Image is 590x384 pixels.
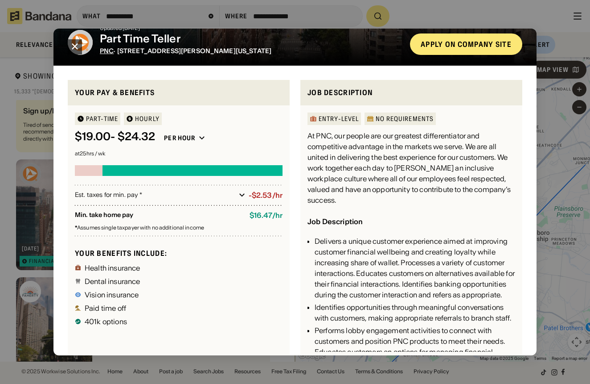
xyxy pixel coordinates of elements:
div: Health insurance [85,264,140,271]
div: Identifies opportunities through meaningful conversations with customers, making appropriate refe... [315,302,515,323]
div: Est. taxes for min. pay * [75,191,235,200]
div: HOURLY [135,116,160,122]
div: Job Description [307,87,515,98]
div: Your benefits include: [75,249,283,258]
div: -$2.53/hr [249,191,283,200]
div: Job Description [307,217,363,226]
div: Part Time Teller [100,33,403,46]
div: at 25 hrs / wk [75,151,283,156]
img: PNC logo [68,30,93,55]
div: Delivers a unique customer experience aimed at improving customer financial wellbeing and creatin... [315,236,515,300]
div: Min. take home pay [75,211,242,220]
div: Assumes single taxpayer with no additional income [75,225,283,230]
div: $ 19.00 - $24.32 [75,130,155,143]
span: PNC [100,47,114,55]
div: Apply on company site [421,41,512,48]
div: Your pay & benefits [75,87,283,98]
div: Updated [DATE] [100,25,403,31]
div: 401k options [85,318,127,325]
div: Part-time [86,116,118,122]
div: No Requirements [376,116,434,122]
div: At PNC, our people are our greatest differentiator and competitive advantage in the markets we se... [307,130,515,205]
div: $ 16.47 / hr [250,211,283,220]
div: Dental insurance [85,278,140,285]
div: Paid time off [85,305,126,312]
div: Per hour [164,134,195,142]
div: Performs lobby engagement activities to connect with customers and position PNC products to meet ... [315,325,515,368]
div: Vision insurance [85,291,139,298]
div: Entry-Level [319,116,359,122]
div: · [STREET_ADDRESS][PERSON_NAME][US_STATE] [100,47,403,55]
